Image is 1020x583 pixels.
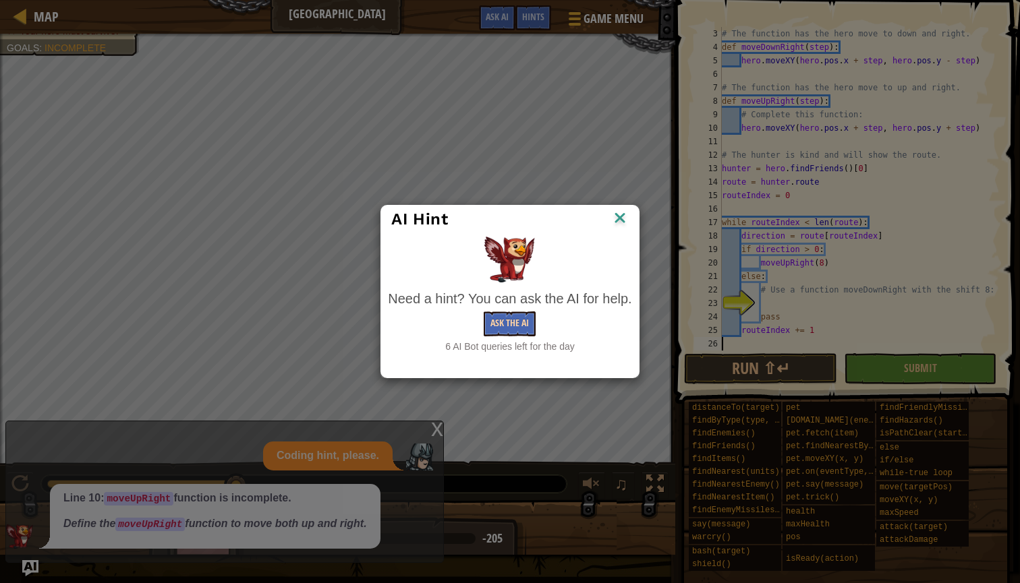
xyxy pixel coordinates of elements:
[8,9,97,20] span: Hi. Need any help?
[484,311,536,336] button: Ask the AI
[484,237,535,282] img: AI Hint Animal
[391,210,448,228] span: AI Hint
[388,289,631,309] div: Need a hint? You can ask the AI for help.
[388,340,631,353] div: 6 AI Bot queries left for the day
[611,209,629,229] img: IconClose.svg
